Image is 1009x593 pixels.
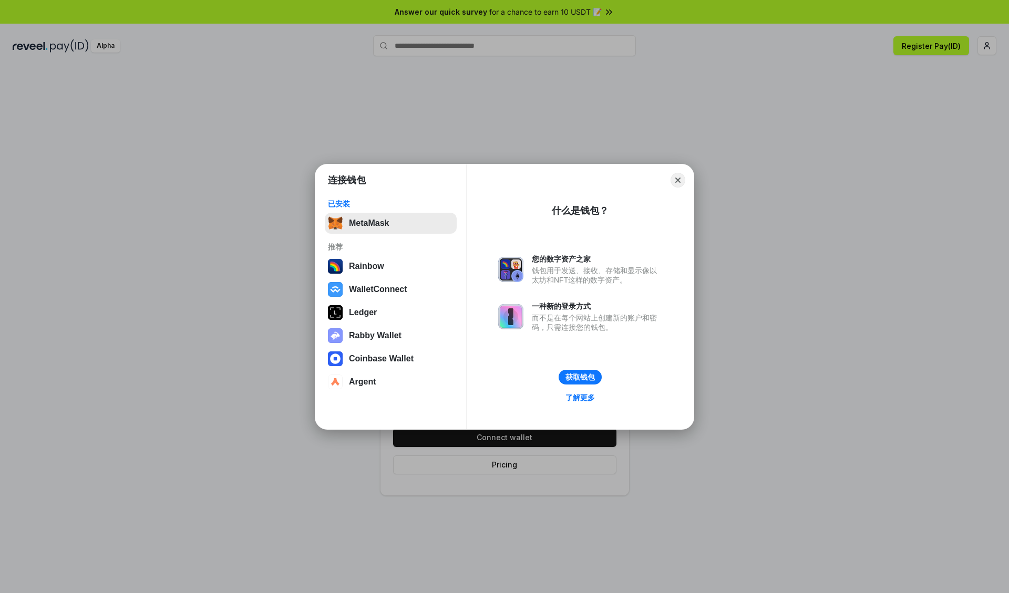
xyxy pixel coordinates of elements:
[532,266,662,285] div: 钱包用于发送、接收、存储和显示像以太坊和NFT这样的数字资产。
[328,199,454,209] div: 已安装
[565,372,595,382] div: 获取钱包
[328,305,343,320] img: svg+xml,%3Csvg%20xmlns%3D%22http%3A%2F%2Fwww.w3.org%2F2000%2Fsvg%22%20width%3D%2228%22%20height%3...
[325,325,457,346] button: Rabby Wallet
[565,393,595,402] div: 了解更多
[328,259,343,274] img: svg+xml,%3Csvg%20width%3D%22120%22%20height%3D%22120%22%20viewBox%3D%220%200%20120%20120%22%20fil...
[328,216,343,231] img: svg+xml,%3Csvg%20fill%3D%22none%22%20height%3D%2233%22%20viewBox%3D%220%200%2035%2033%22%20width%...
[325,256,457,277] button: Rainbow
[559,391,601,404] a: 了解更多
[671,173,685,188] button: Close
[328,351,343,366] img: svg+xml,%3Csvg%20width%3D%2228%22%20height%3D%2228%22%20viewBox%3D%220%200%2028%2028%22%20fill%3D...
[349,377,376,387] div: Argent
[532,301,662,311] div: 一种新的登录方式
[532,313,662,332] div: 而不是在每个网站上创建新的账户和密码，只需连接您的钱包。
[349,354,414,363] div: Coinbase Wallet
[328,374,343,389] img: svg+xml,%3Csvg%20width%3D%2228%22%20height%3D%2228%22%20viewBox%3D%220%200%2028%2028%22%20fill%3D...
[349,262,384,271] div: Rainbow
[552,204,609,217] div: 什么是钱包？
[325,213,457,234] button: MetaMask
[328,174,366,186] h1: 连接钱包
[325,302,457,323] button: Ledger
[325,371,457,392] button: Argent
[349,285,407,294] div: WalletConnect
[532,254,662,264] div: 您的数字资产之家
[325,348,457,369] button: Coinbase Wallet
[498,257,523,282] img: svg+xml,%3Csvg%20xmlns%3D%22http%3A%2F%2Fwww.w3.org%2F2000%2Fsvg%22%20fill%3D%22none%22%20viewBox...
[349,219,389,228] div: MetaMask
[328,328,343,343] img: svg+xml,%3Csvg%20xmlns%3D%22http%3A%2F%2Fwww.w3.org%2F2000%2Fsvg%22%20fill%3D%22none%22%20viewBox...
[559,370,602,384] button: 获取钱包
[349,331,401,340] div: Rabby Wallet
[498,304,523,329] img: svg+xml,%3Csvg%20xmlns%3D%22http%3A%2F%2Fwww.w3.org%2F2000%2Fsvg%22%20fill%3D%22none%22%20viewBox...
[325,279,457,300] button: WalletConnect
[328,282,343,297] img: svg+xml,%3Csvg%20width%3D%2228%22%20height%3D%2228%22%20viewBox%3D%220%200%2028%2028%22%20fill%3D...
[328,242,454,252] div: 推荐
[349,308,377,317] div: Ledger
